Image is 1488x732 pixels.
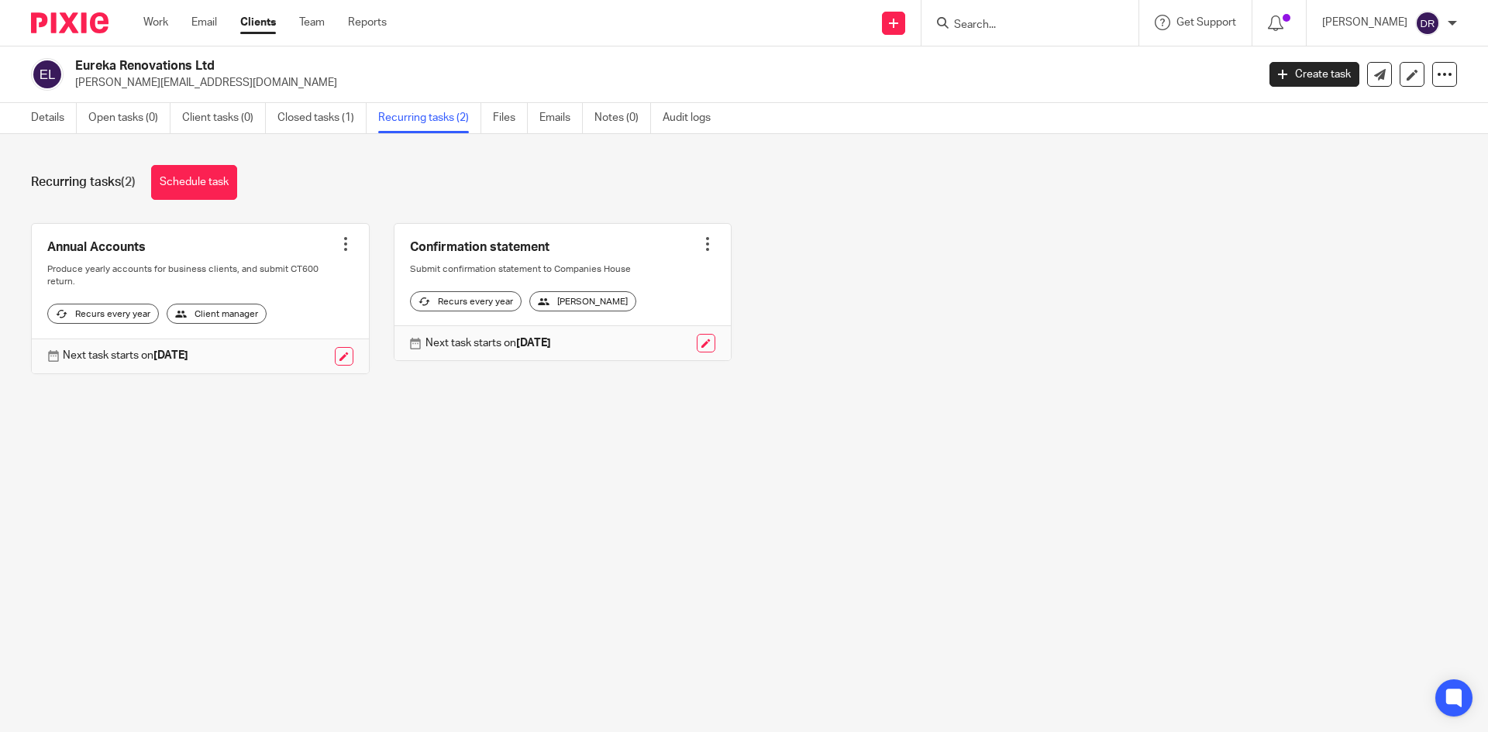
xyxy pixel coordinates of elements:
a: Clients [240,15,276,30]
p: [PERSON_NAME][EMAIL_ADDRESS][DOMAIN_NAME] [75,75,1246,91]
div: Recurs every year [410,291,522,311]
a: Work [143,15,168,30]
a: Create task [1269,62,1359,87]
img: svg%3E [1415,11,1440,36]
a: Open tasks (0) [88,103,170,133]
a: Team [299,15,325,30]
a: Emails [539,103,583,133]
div: Client manager [167,304,267,324]
a: Schedule task [151,165,237,200]
h2: Eureka Renovations Ltd [75,58,1012,74]
p: [PERSON_NAME] [1322,15,1407,30]
img: svg%3E [31,58,64,91]
a: Reports [348,15,387,30]
a: Closed tasks (1) [277,103,367,133]
a: Email [191,15,217,30]
strong: [DATE] [516,338,551,349]
h1: Recurring tasks [31,174,136,191]
a: Files [493,103,528,133]
p: Next task starts on [63,348,188,363]
input: Search [952,19,1092,33]
a: Client tasks (0) [182,103,266,133]
img: Pixie [31,12,108,33]
span: (2) [121,176,136,188]
strong: [DATE] [153,350,188,361]
div: Recurs every year [47,304,159,324]
a: Notes (0) [594,103,651,133]
a: Audit logs [663,103,722,133]
a: Recurring tasks (2) [378,103,481,133]
span: Get Support [1176,17,1236,28]
a: Details [31,103,77,133]
div: [PERSON_NAME] [529,291,636,311]
p: Next task starts on [425,335,551,351]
